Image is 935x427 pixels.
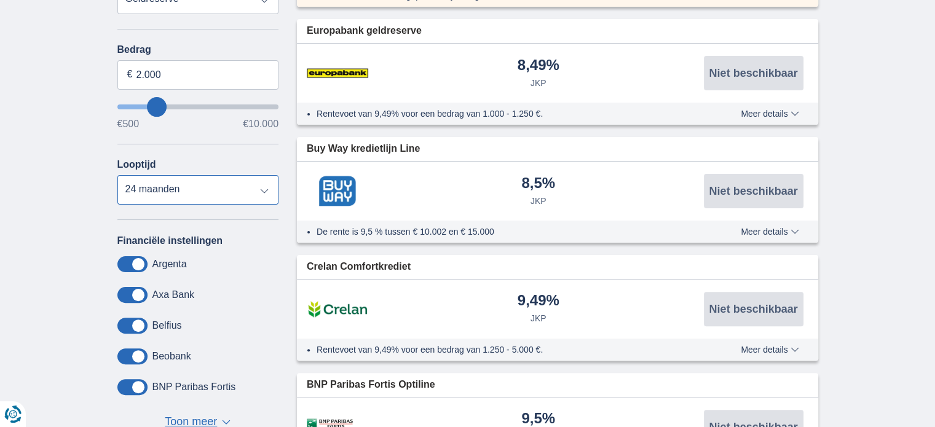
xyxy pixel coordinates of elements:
li: Rentevoet van 9,49% voor een bedrag van 1.250 - 5.000 €. [317,343,696,356]
label: BNP Paribas Fortis [152,382,236,393]
div: JKP [531,195,546,207]
button: Meer details [732,109,808,119]
span: Meer details [741,227,799,236]
button: Niet beschikbaar [704,292,803,326]
label: Bedrag [117,44,279,55]
button: Niet beschikbaar [704,56,803,90]
span: Buy Way kredietlijn Line [307,142,420,156]
div: JKP [531,77,546,89]
button: Niet beschikbaar [704,174,803,208]
span: ▼ [222,420,231,425]
span: Meer details [741,345,799,354]
span: BNP Paribas Fortis Optiline [307,378,435,392]
span: €500 [117,119,140,129]
img: product.pl.alt Crelan [307,294,368,324]
span: €10.000 [243,119,278,129]
span: Niet beschikbaar [709,68,797,79]
span: € [127,68,133,82]
input: wantToBorrow [117,104,279,109]
img: product.pl.alt Buy Way [307,176,368,206]
label: Belfius [152,320,182,331]
li: De rente is 9,5 % tussen € 10.002 en € 15.000 [317,225,696,238]
span: Niet beschikbaar [709,304,797,315]
label: Argenta [152,259,187,270]
label: Beobank [152,351,191,362]
span: Meer details [741,109,799,118]
div: 8,49% [518,58,559,74]
button: Meer details [732,345,808,355]
li: Rentevoet van 9,49% voor een bedrag van 1.000 - 1.250 €. [317,108,696,120]
span: Crelan Comfortkrediet [307,260,411,274]
button: Meer details [732,227,808,237]
div: 9,49% [518,293,559,310]
div: 8,5% [521,176,555,192]
div: JKP [531,312,546,324]
label: Axa Bank [152,289,194,300]
label: Looptijd [117,159,156,170]
label: Financiële instellingen [117,235,223,246]
span: Niet beschikbaar [709,186,797,197]
img: product.pl.alt Europabank [307,58,368,88]
span: Europabank geldreserve [307,24,422,38]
